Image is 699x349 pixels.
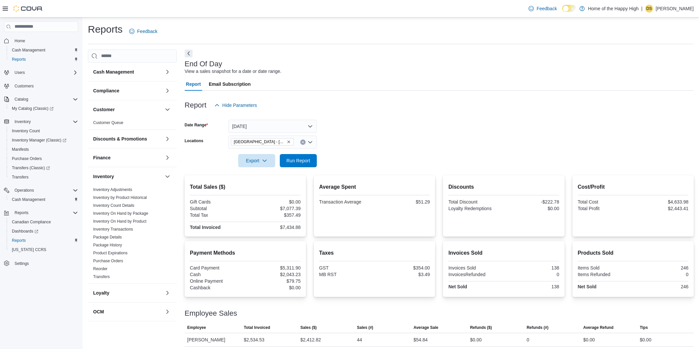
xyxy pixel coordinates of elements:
h2: Payment Methods [190,249,301,257]
h3: Employee Sales [185,309,237,317]
span: Total Invoiced [244,325,270,330]
button: Discounts & Promotions [93,136,162,142]
h1: Reports [88,23,123,36]
span: Home [15,38,25,44]
div: [PERSON_NAME] [185,333,241,346]
a: Inventory Count [9,127,43,135]
a: Dashboards [9,227,41,235]
button: Reports [1,208,81,217]
div: $3.49 [376,272,430,277]
div: MB RST [319,272,373,277]
span: Average Sale [414,325,438,330]
span: Sales (#) [357,325,373,330]
span: Feedback [536,5,557,12]
button: Reports [7,236,81,245]
div: $54.84 [414,336,428,344]
button: Inventory [164,173,171,180]
div: $51.29 [376,199,430,205]
img: Cova [13,5,43,12]
a: Reports [9,237,28,244]
div: $0.00 [640,336,651,344]
span: Purchase Orders [9,155,78,163]
div: Online Payment [190,278,244,284]
a: Transfers [93,274,110,279]
button: Inventory Count [7,126,81,136]
div: $0.00 [505,206,559,211]
button: Catalog [1,95,81,104]
span: Average Refund [583,325,613,330]
button: Customer [164,106,171,113]
div: Total Profit [578,206,632,211]
a: Dashboards [7,227,81,236]
span: Customers [12,82,78,90]
button: Discounts & Promotions [164,135,171,143]
span: Inventory Adjustments [93,187,132,192]
a: Settings [12,260,31,268]
strong: Total Invoiced [190,225,221,230]
div: Invoices Sold [448,265,502,270]
span: Settings [12,259,78,267]
span: Feedback [137,28,157,35]
span: Cash Management [9,196,78,204]
span: Reports [15,210,28,215]
div: 44 [357,336,362,344]
div: $5,311.90 [246,265,301,270]
h3: Customer [93,106,115,113]
h2: Invoices Sold [448,249,559,257]
div: InvoicesRefunded [448,272,502,277]
button: Catalog [12,95,31,103]
div: $0.00 [470,336,482,344]
div: Gift Cards [190,199,244,205]
a: Customers [12,82,36,90]
nav: Complex example [4,33,78,285]
span: Run Report [286,157,310,164]
a: Transfers (Classic) [9,164,53,172]
span: Dashboards [12,229,38,234]
span: Inventory [12,118,78,126]
div: Items Refunded [578,272,632,277]
div: $7,434.88 [246,225,301,230]
span: Manifests [9,145,78,153]
button: OCM [164,308,171,316]
a: Inventory Manager (Classic) [7,136,81,145]
h2: Total Sales ($) [190,183,301,191]
div: Total Discount [448,199,502,205]
span: Inventory by Product Historical [93,195,147,200]
span: Cash Management [9,46,78,54]
span: Package History [93,242,122,248]
div: -$222.78 [505,199,559,205]
h3: Cash Management [93,69,134,75]
span: Operations [12,186,78,194]
button: Inventory [1,117,81,126]
a: Inventory On Hand by Package [93,211,148,216]
div: $2,534.53 [244,336,264,344]
button: Run Report [280,154,317,167]
span: Reorder [93,266,107,271]
span: Inventory Manager (Classic) [9,136,78,144]
a: Package Details [93,235,122,239]
div: Total Tax [190,212,244,218]
p: | [641,5,643,13]
span: Reports [9,237,78,244]
button: Cash Management [164,68,171,76]
span: Cash Management [12,48,45,53]
span: Refunds (#) [527,325,548,330]
a: My Catalog (Classic) [7,104,81,113]
a: Cash Management [9,46,48,54]
button: Loyalty [93,290,162,296]
h3: End Of Day [185,60,222,68]
span: Reports [12,57,26,62]
div: Inventory [88,186,177,283]
a: My Catalog (Classic) [9,105,56,112]
span: Refunds ($) [470,325,492,330]
div: 138 [505,284,559,289]
div: Loyalty Redemptions [448,206,502,211]
button: Cash Management [93,69,162,75]
span: Inventory On Hand by Product [93,219,146,224]
div: Items Sold [578,265,632,270]
h3: Inventory [93,173,114,180]
button: Next [185,49,193,57]
span: Reports [12,238,26,243]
